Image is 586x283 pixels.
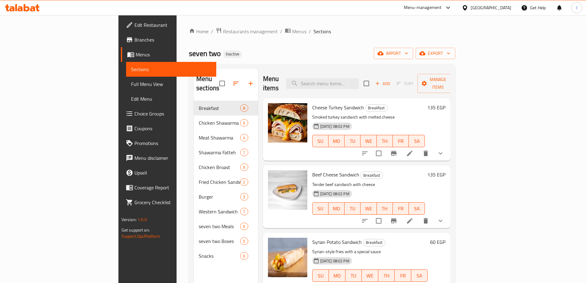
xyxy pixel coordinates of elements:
[134,36,211,43] span: Branches
[312,269,329,282] button: SU
[199,223,240,230] span: seven two Meals
[417,74,459,93] button: Manage items
[121,18,216,32] a: Edit Restaurant
[268,238,307,277] img: Syrian Potato Sandwich
[126,77,216,91] a: Full Menu View
[134,184,211,191] span: Coverage Report
[194,219,258,234] div: seven two Meals6
[199,178,240,186] div: Fried Chicken Sandwich
[422,76,454,91] span: Manage items
[377,135,393,147] button: TH
[393,202,409,215] button: FR
[241,135,248,141] span: 4
[134,125,211,132] span: Coupons
[126,62,216,77] a: Sections
[199,134,240,141] div: Meat Shawarma
[134,139,211,147] span: Promotions
[312,113,425,121] p: Smoked turkey sandwich with melted cheese
[194,101,258,115] div: Breakfast8
[372,147,385,160] span: Select to update
[194,234,258,249] div: seven two Boxes5
[386,213,401,228] button: Branch-specific-item
[357,213,372,228] button: sort-choices
[363,239,385,246] div: Breakfast
[263,74,279,93] h2: Menu items
[347,204,358,213] span: TU
[194,175,258,189] div: Fried Chicken Sandwich2
[471,4,511,11] div: [GEOGRAPHIC_DATA]
[312,248,428,256] p: Syrian-style fries with a special sauce
[414,271,425,280] span: SA
[406,150,413,157] a: Edit menu item
[240,252,248,260] div: items
[318,258,352,264] span: [DATE] 08:02 PM
[122,226,150,234] span: Get support on:
[240,104,248,112] div: items
[285,27,306,35] a: Menus
[194,204,258,219] div: Western Sandwich7
[393,79,417,88] span: Select section first
[411,137,422,146] span: SA
[411,269,428,282] button: SA
[134,110,211,117] span: Choice Groups
[347,137,358,146] span: TU
[437,217,444,224] svg: Show Choices
[223,51,242,57] span: Inactive
[194,145,258,160] div: Shawarma Fatteh7
[241,209,248,215] span: 7
[199,237,240,245] span: seven two Boxes
[240,208,248,215] div: items
[345,135,361,147] button: TU
[138,216,147,224] span: 1.0.0
[312,202,329,215] button: SU
[223,28,278,35] span: Restaurants management
[216,27,278,35] a: Restaurants management
[199,104,240,112] span: Breakfast
[199,164,240,171] span: Chicken Broast
[312,103,364,112] span: Cheese Turkey Sandwich
[331,271,343,280] span: MO
[194,98,258,266] nav: Menu sections
[241,164,248,170] span: 6
[121,106,216,121] a: Choice Groups
[134,169,211,176] span: Upsell
[404,4,442,11] div: Menu-management
[240,134,248,141] div: items
[433,213,448,228] button: show more
[315,271,326,280] span: SU
[395,269,411,282] button: FR
[361,172,383,179] div: Breakfast
[362,269,378,282] button: WE
[122,232,161,240] a: Support.OpsPlatform
[199,119,240,127] span: Chicken Shawarma
[229,76,243,91] span: Sort sections
[374,48,413,59] button: import
[409,202,425,215] button: SA
[241,253,248,259] span: 6
[240,223,248,230] div: items
[199,252,240,260] span: Snacks
[393,135,409,147] button: FR
[363,137,374,146] span: WE
[189,46,221,60] span: seven two
[268,170,307,210] img: Beef Cheese Sandwich
[121,180,216,195] a: Coverage Report
[189,27,455,35] nav: breadcrumb
[379,50,408,57] span: import
[199,208,240,215] div: Western Sandwich
[241,179,248,185] span: 2
[243,76,258,91] button: Add section
[381,271,393,280] span: TH
[373,79,393,88] span: Add item
[361,135,377,147] button: WE
[430,238,445,246] h6: 60 EGP
[379,204,390,213] span: TH
[241,150,248,156] span: 7
[331,137,342,146] span: MO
